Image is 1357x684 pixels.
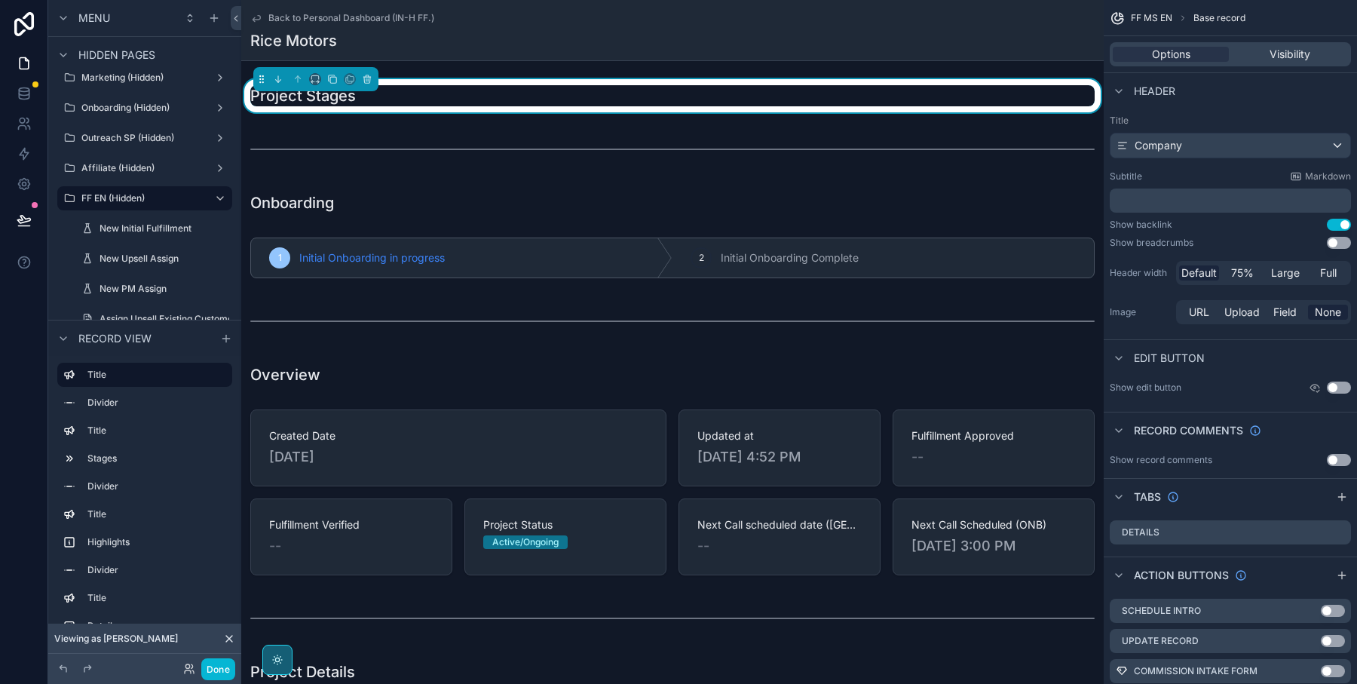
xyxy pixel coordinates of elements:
[78,48,155,63] span: Hidden pages
[1231,265,1254,281] span: 75%
[1270,47,1310,62] span: Visibility
[57,186,232,210] a: FF EN (Hidden)
[87,620,226,632] label: Details
[87,508,226,520] label: Title
[57,96,232,120] a: Onboarding (Hidden)
[250,30,337,51] h1: Rice Motors
[75,277,232,301] a: New PM Assign
[1110,382,1181,394] label: Show edit button
[1134,423,1243,438] span: Record comments
[1152,47,1190,62] span: Options
[81,132,208,144] label: Outreach SP (Hidden)
[81,162,208,174] label: Affiliate (Hidden)
[1273,305,1297,320] span: Field
[75,307,232,331] a: Assign Upsell Existing Customer
[1134,568,1229,583] span: Action buttons
[1224,305,1260,320] span: Upload
[87,536,226,548] label: Highlights
[1135,138,1182,153] span: Company
[78,11,110,26] span: Menu
[1189,305,1209,320] span: URL
[1122,526,1159,538] label: Details
[75,216,232,241] a: New Initial Fulfillment
[1193,12,1245,24] span: Base record
[78,331,152,346] span: Record view
[81,192,202,204] label: FF EN (Hidden)
[87,452,226,465] label: Stages
[75,247,232,271] a: New Upsell Assign
[1122,605,1201,617] label: Schedule Intro
[87,564,226,576] label: Divider
[1122,635,1199,647] label: Update Record
[201,658,235,680] button: Done
[1110,237,1193,249] div: Show breadcrumbs
[100,313,237,325] label: Assign Upsell Existing Customer
[250,85,356,106] h1: Project Stages
[48,356,241,630] div: scrollable content
[100,253,229,265] label: New Upsell Assign
[57,126,232,150] a: Outreach SP (Hidden)
[1110,133,1351,158] button: Company
[250,12,434,24] a: Back to Personal Dashboard (IN-H FF.)
[1134,489,1161,505] span: Tabs
[1315,305,1341,320] span: None
[1320,265,1337,281] span: Full
[81,102,208,114] label: Onboarding (Hidden)
[268,12,434,24] span: Back to Personal Dashboard (IN-H FF.)
[87,592,226,604] label: Title
[87,397,226,409] label: Divider
[1181,265,1217,281] span: Default
[81,72,208,84] label: Marketing (Hidden)
[1110,219,1172,231] div: Show backlink
[100,222,229,235] label: New Initial Fulfillment
[1134,84,1175,99] span: Header
[100,283,229,295] label: New PM Assign
[87,369,220,381] label: Title
[87,425,226,437] label: Title
[1131,12,1172,24] span: FF MS EN
[1110,306,1170,318] label: Image
[1110,189,1351,213] div: scrollable content
[1134,351,1205,366] span: Edit button
[1305,170,1351,183] span: Markdown
[1271,265,1300,281] span: Large
[1110,454,1212,466] div: Show record comments
[1110,115,1351,127] label: Title
[1290,170,1351,183] a: Markdown
[54,633,178,645] span: Viewing as [PERSON_NAME]
[1110,170,1142,183] label: Subtitle
[1110,267,1170,279] label: Header width
[57,66,232,90] a: Marketing (Hidden)
[57,156,232,180] a: Affiliate (Hidden)
[87,480,226,492] label: Divider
